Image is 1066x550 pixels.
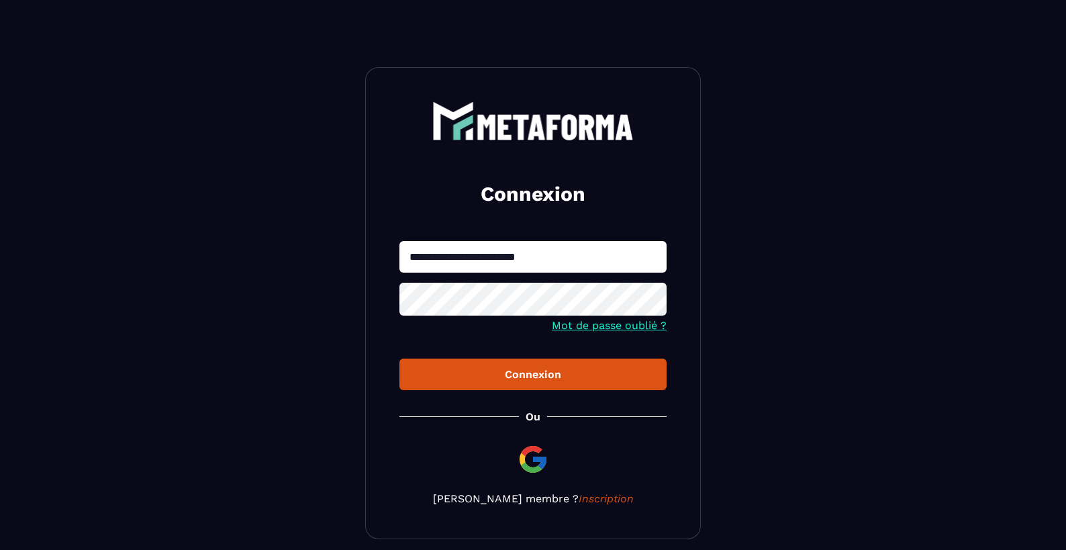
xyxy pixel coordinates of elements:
a: logo [399,101,667,140]
button: Connexion [399,359,667,390]
h2: Connexion [416,181,650,208]
p: [PERSON_NAME] membre ? [399,492,667,505]
p: Ou [526,410,540,423]
a: Inscription [579,492,634,505]
img: logo [432,101,634,140]
img: google [517,443,549,475]
div: Connexion [410,368,656,381]
a: Mot de passe oublié ? [552,319,667,332]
